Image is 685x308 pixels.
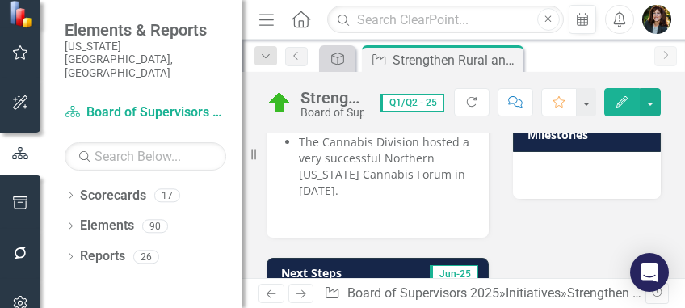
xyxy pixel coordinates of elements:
div: 17 [154,188,180,202]
h3: Next Steps [281,267,390,279]
a: Board of Supervisors 2025 [347,285,499,301]
li: The Cannabis Division hosted a very successful Northern [US_STATE] Cannabis Forum in [DATE]. [299,134,473,199]
small: [US_STATE][GEOGRAPHIC_DATA], [GEOGRAPHIC_DATA] [65,40,226,79]
div: 26 [133,250,159,264]
img: On Target [267,90,292,116]
input: Search Below... [65,142,226,171]
input: Search ClearPoint... [327,6,563,34]
a: Board of Supervisors 2025 [65,103,226,122]
a: Reports [80,247,125,266]
div: 90 [142,219,168,233]
div: Strengthen Rural and County Identity [393,50,519,70]
span: Elements & Reports [65,20,226,40]
div: » » [324,285,645,303]
a: Elements [80,217,134,235]
img: Kimberly Parker [642,5,671,34]
h3: Milestones [527,129,652,141]
a: Initiatives [506,285,561,301]
span: Jun-25 [430,265,478,283]
div: Open Intercom Messenger [630,253,669,292]
div: Board of Supervisors 2025 [300,107,364,119]
div: Strengthen Rural and County Identity [300,89,364,107]
a: Scorecards [80,187,146,205]
span: Q1/Q2 - 25 [380,94,444,112]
